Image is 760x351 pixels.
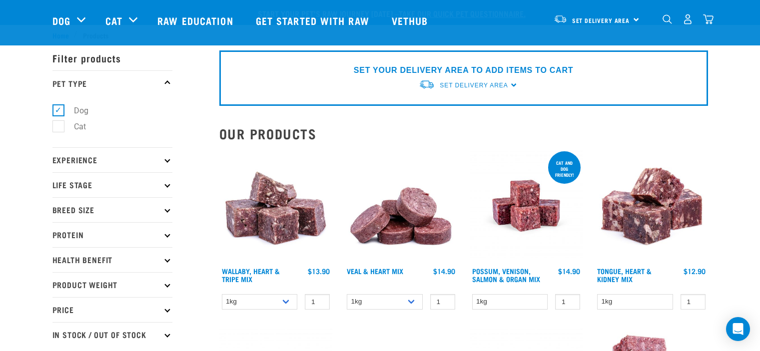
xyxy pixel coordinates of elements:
[52,13,70,28] a: Dog
[52,147,172,172] p: Experience
[683,14,693,24] img: user.png
[354,64,573,76] p: SET YOUR DELIVERY AREA TO ADD ITEMS TO CART
[147,0,245,40] a: Raw Education
[554,14,567,23] img: van-moving.png
[555,294,580,310] input: 1
[595,149,708,263] img: 1167 Tongue Heart Kidney Mix 01
[344,149,458,263] img: 1152 Veal Heart Medallions 01
[558,267,580,275] div: $14.90
[308,267,330,275] div: $13.90
[684,267,706,275] div: $12.90
[52,322,172,347] p: In Stock / Out Of Stock
[305,294,330,310] input: 1
[440,82,508,89] span: Set Delivery Area
[52,70,172,95] p: Pet Type
[433,267,455,275] div: $14.90
[58,104,92,117] label: Dog
[219,126,708,141] h2: Our Products
[52,222,172,247] p: Protein
[347,269,403,273] a: Veal & Heart Mix
[663,14,672,24] img: home-icon-1@2x.png
[572,18,630,22] span: Set Delivery Area
[52,45,172,70] p: Filter products
[52,197,172,222] p: Breed Size
[382,0,441,40] a: Vethub
[726,317,750,341] div: Open Intercom Messenger
[470,149,583,263] img: Possum Venison Salmon Organ 1626
[58,120,90,133] label: Cat
[430,294,455,310] input: 1
[52,297,172,322] p: Price
[222,269,280,281] a: Wallaby, Heart & Tripe Mix
[246,0,382,40] a: Get started with Raw
[105,13,122,28] a: Cat
[597,269,652,281] a: Tongue, Heart & Kidney Mix
[472,269,540,281] a: Possum, Venison, Salmon & Organ Mix
[52,247,172,272] p: Health Benefit
[548,155,581,182] div: cat and dog friendly!
[681,294,706,310] input: 1
[52,172,172,197] p: Life Stage
[52,272,172,297] p: Product Weight
[703,14,714,24] img: home-icon@2x.png
[219,149,333,263] img: 1174 Wallaby Heart Tripe Mix 01
[419,79,435,90] img: van-moving.png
